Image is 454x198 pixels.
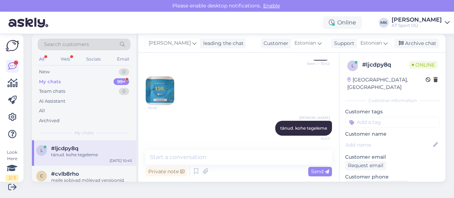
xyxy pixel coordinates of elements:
[44,41,89,48] span: Search customers
[59,55,72,64] div: Web
[51,177,132,190] div: meile sobivad mõlevad versioonid. Kui vastuse saame , siis [PERSON_NAME] teile edastada ka emailile
[311,168,329,175] span: Send
[38,55,46,64] div: All
[39,117,60,124] div: Archived
[294,39,316,47] span: Estonian
[200,40,244,47] div: leading the chat
[345,130,440,138] p: Customer name
[146,77,174,105] img: Attachment
[394,39,439,48] div: Archive chat
[40,173,43,179] span: c
[51,145,78,152] span: #ljcdpy8q
[351,63,354,68] span: l
[110,158,132,163] div: [DATE] 10:45
[145,167,187,176] div: Private note
[409,61,438,69] span: Online
[347,76,426,91] div: [GEOGRAPHIC_DATA], [GEOGRAPHIC_DATA]
[51,171,79,177] span: #cvlb8rho
[392,17,442,23] div: [PERSON_NAME]
[345,173,440,181] p: Customer phone
[149,39,191,47] span: [PERSON_NAME]
[113,78,129,85] div: 99+
[119,88,129,95] div: 0
[39,107,45,114] div: All
[345,117,440,128] input: Add a tag
[39,98,65,105] div: AI Assistant
[261,2,282,9] span: Enable
[148,105,175,111] span: 10:45
[345,153,440,161] p: Customer email
[74,130,94,136] span: My chats
[379,18,389,28] div: MK
[280,125,327,131] span: tänud. kohe tegeleme
[392,17,450,28] a: [PERSON_NAME]AT Sport OÜ
[303,136,330,141] span: 10:47
[299,115,330,120] span: [PERSON_NAME]
[345,181,409,190] div: Request phone number
[85,55,102,64] div: Socials
[362,61,409,69] div: # ljcdpy8q
[40,148,43,153] span: l
[116,55,131,64] div: Email
[39,88,65,95] div: Team chats
[360,39,382,47] span: Estonian
[331,40,354,47] div: Support
[6,175,18,181] div: 2 / 3
[51,152,132,158] div: tänud. kohe tegeleme
[345,161,386,170] div: Request email
[345,108,440,115] p: Customer tags
[39,68,50,75] div: New
[119,68,129,75] div: 0
[261,40,288,47] div: Customer
[345,97,440,104] div: Customer information
[39,78,61,85] div: My chats
[303,61,330,66] span: Seen ✓ 10:42
[6,40,19,51] img: Askly Logo
[6,149,18,181] div: Look Here
[323,16,362,29] div: Online
[345,141,432,149] input: Add name
[392,23,442,28] div: AT Sport OÜ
